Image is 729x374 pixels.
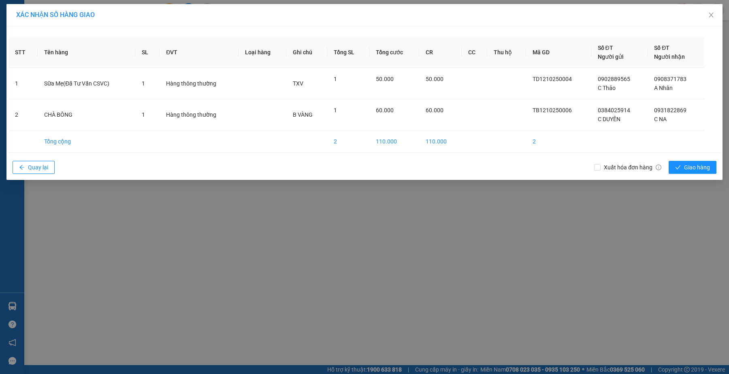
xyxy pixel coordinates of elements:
span: Số ĐT [598,45,613,51]
span: 1 [142,80,145,87]
span: TB1210250006 [533,107,572,113]
span: 1 [334,76,337,82]
span: A Nhân [654,85,673,91]
span: check [675,165,681,171]
span: C DUYÊN [598,116,620,122]
th: CC [462,37,487,68]
td: 2 [327,130,369,153]
span: TD1210250004 [533,76,572,82]
span: arrow-left [19,165,25,171]
th: Ghi chú [286,37,327,68]
th: Tổng SL [327,37,369,68]
td: Hàng thông thường [160,99,239,130]
th: ĐVT [160,37,239,68]
th: Mã GD [526,37,591,68]
span: 50.000 [426,76,443,82]
span: 1 [142,111,145,118]
span: close [708,12,714,18]
span: info-circle [656,165,661,170]
td: 110.000 [369,130,420,153]
span: C Thảo [598,85,616,91]
td: 2 [9,99,38,130]
td: 110.000 [419,130,462,153]
span: 50.000 [376,76,394,82]
td: Hàng thông thường [160,68,239,99]
button: arrow-leftQuay lại [13,161,55,174]
span: 1 [334,107,337,113]
th: Loại hàng [239,37,287,68]
th: Tổng cước [369,37,420,68]
span: 60.000 [426,107,443,113]
th: CR [419,37,462,68]
td: 2 [526,130,591,153]
td: Sữa Mẹ(Đã Tư Vấn CSVC) [38,68,135,99]
td: CHÀ BÔNG [38,99,135,130]
span: B VÀNG [293,111,313,118]
span: 0931822869 [654,107,686,113]
span: 0384025914 [598,107,630,113]
span: Người gửi [598,53,624,60]
th: SL [135,37,160,68]
span: 60.000 [376,107,394,113]
button: checkGiao hàng [669,161,716,174]
th: Tên hàng [38,37,135,68]
span: Quay lại [28,163,48,172]
span: 0902889565 [598,76,630,82]
td: Tổng cộng [38,130,135,153]
button: Close [700,4,723,27]
span: Xuất hóa đơn hàng [601,163,665,172]
span: Giao hàng [684,163,710,172]
span: XÁC NHẬN SỐ HÀNG GIAO [16,11,95,19]
span: Người nhận [654,53,685,60]
span: TXV [293,80,303,87]
span: C NA [654,116,667,122]
span: Số ĐT [654,45,669,51]
th: STT [9,37,38,68]
span: 0908371783 [654,76,686,82]
th: Thu hộ [487,37,526,68]
td: 1 [9,68,38,99]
